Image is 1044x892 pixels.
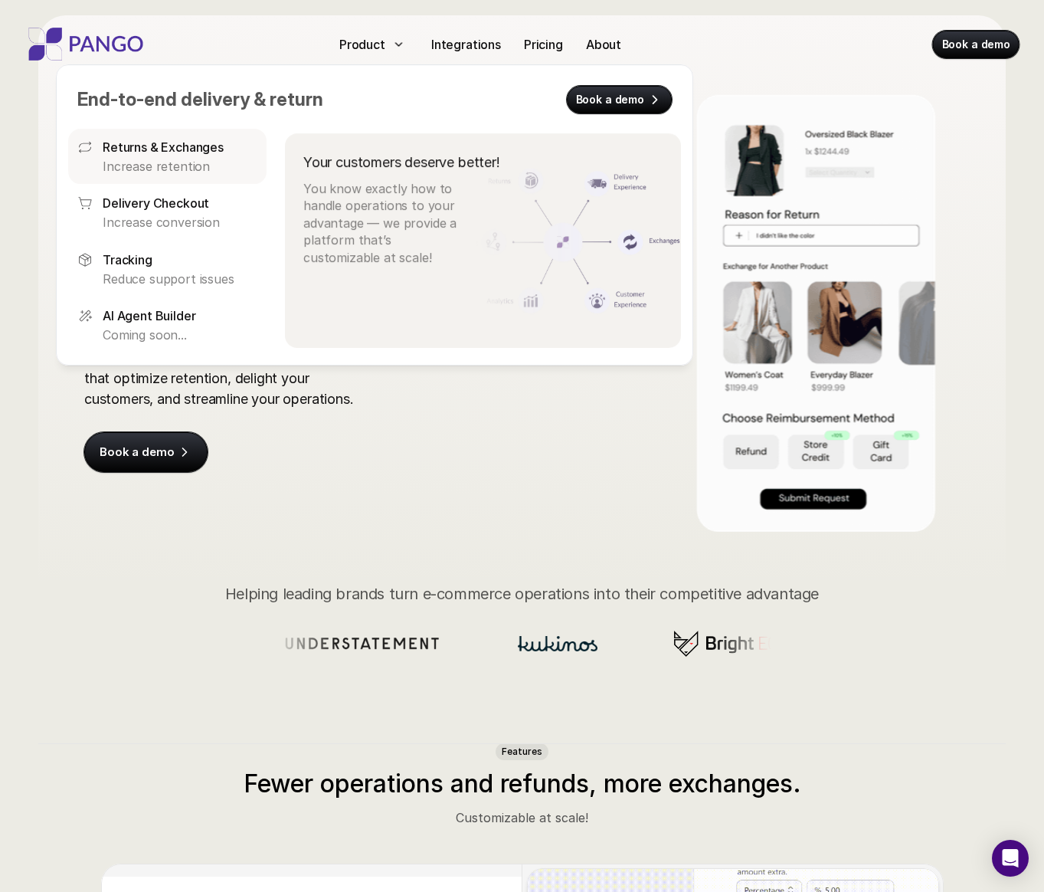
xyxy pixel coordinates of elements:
[254,88,266,110] span: &
[77,88,177,110] span: End-to-end
[502,746,542,757] h2: Features
[303,152,500,172] p: Your customers deserve better!
[84,432,208,472] a: Book a demo
[270,88,323,110] span: return
[68,129,267,184] a: Returns & ExchangesIncrease retention
[992,840,1029,877] div: Open Intercom Messenger
[580,32,627,57] a: About
[524,35,563,54] p: Pricing
[68,185,267,240] a: Delivery CheckoutIncrease conversion
[100,444,174,460] p: Book a demo
[339,35,385,54] p: Product
[518,32,569,57] a: Pricing
[303,180,469,266] p: You know exactly how to handle operations to your advantage — we provide a platform that’s custom...
[933,31,1019,58] a: Book a demo
[103,307,195,325] p: AI Agent Builder
[425,32,507,57] a: Integrations
[103,270,257,287] p: Reduce support issues
[103,250,152,268] p: Tracking
[235,808,810,827] p: Customizable at scale!
[181,88,250,110] span: delivery
[103,158,257,175] p: Increase retention
[103,194,209,212] p: Delivery Checkout
[235,769,810,799] h3: Fewer operations and refunds, more exchanges.
[103,214,257,231] p: Increase conversion
[566,86,671,113] a: Book a demo
[103,138,224,156] p: Returns & Exchanges
[942,37,1010,52] p: Book a demo
[586,35,621,54] p: About
[84,347,476,409] p: Build custom workflows and return policies that optimize retention, delight your customers, and s...
[575,92,643,107] p: Book a demo
[103,326,257,343] p: Coming soon...
[431,35,501,54] p: Integrations
[225,582,819,605] p: Helping leading brands turn e-commerce operations into their competitive advantage
[68,241,267,296] a: TrackingReduce support issues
